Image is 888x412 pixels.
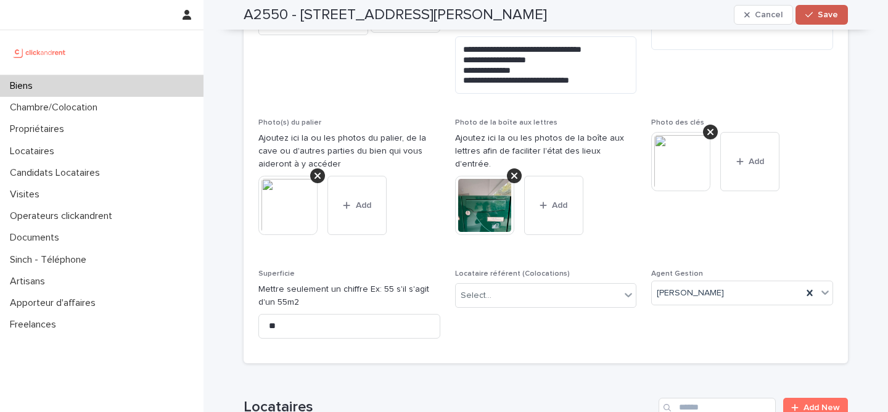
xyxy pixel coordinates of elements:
p: Freelances [5,319,66,331]
span: [PERSON_NAME] [657,287,724,300]
p: Visites [5,189,49,200]
span: Photo des clés [651,119,704,126]
span: Add New [804,403,840,412]
button: Add [720,132,779,191]
p: Candidats Locataires [5,167,110,179]
span: Agent Gestion [651,270,703,278]
div: Select... [461,289,491,302]
span: Add [356,201,371,210]
p: Artisans [5,276,55,287]
p: Mettre seulement un chiffre Ex: 55 s'il s'agit d'un 55m2 [258,283,440,309]
p: Ajoutez ici la ou les photos du palier, de la cave ou d'autres parties du bien qui vous aideront ... [258,132,440,170]
p: Operateurs clickandrent [5,210,122,222]
p: Biens [5,80,43,92]
p: Ajoutez ici la ou les photos de la boîte aux lettres afin de faciliter l'état des lieux d'entrée. [455,132,637,170]
p: Locataires [5,146,64,157]
p: Documents [5,232,69,244]
span: Add [749,157,764,166]
button: Cancel [734,5,793,25]
span: Photo(s) du palier [258,119,321,126]
h2: A2550 - [STREET_ADDRESS][PERSON_NAME] [244,6,547,24]
img: UCB0brd3T0yccxBKYDjQ [10,40,70,65]
button: Add [524,176,583,235]
button: Add [327,176,387,235]
span: Superficie [258,270,295,278]
span: Photo de la boîte aux lettres [455,119,557,126]
span: Locataire référent (Colocations) [455,270,570,278]
p: Apporteur d'affaires [5,297,105,309]
span: Save [818,10,838,19]
p: Propriétaires [5,123,74,135]
span: Cancel [755,10,783,19]
span: Add [552,201,567,210]
p: Chambre/Colocation [5,102,107,113]
button: Save [795,5,848,25]
p: Sinch - Téléphone [5,254,96,266]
